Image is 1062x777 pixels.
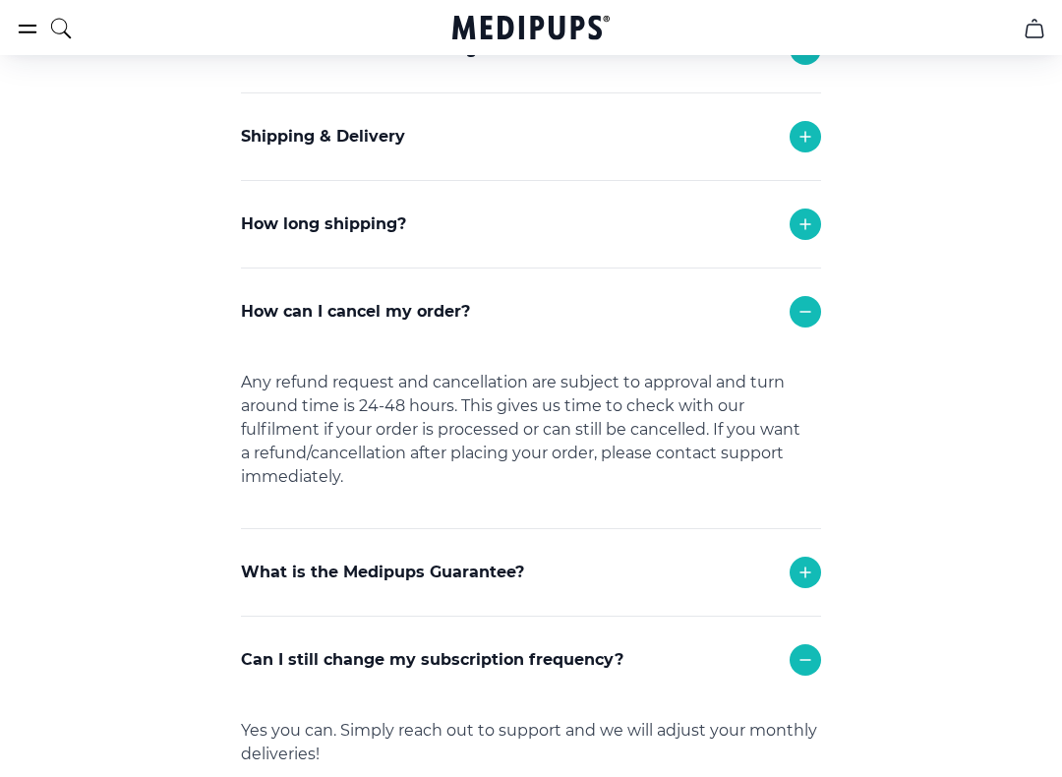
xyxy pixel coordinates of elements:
[241,648,623,672] p: Can I still change my subscription frequency?
[49,4,73,53] button: search
[241,300,470,324] p: How can I cancel my order?
[241,561,524,584] p: What is the Medipups Guarantee?
[241,616,821,742] div: If you received the wrong product or your product was damaged in transit, we will replace it with...
[241,268,821,346] div: Each order takes 1-2 business days to be delivered.
[241,355,821,528] div: Any refund request and cancellation are subject to approval and turn around time is 24-48 hours. ...
[16,17,39,40] button: burger-menu
[241,125,405,149] p: Shipping & Delivery
[241,212,406,236] p: How long shipping?
[1011,5,1058,52] button: cart
[452,13,610,46] a: Medipups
